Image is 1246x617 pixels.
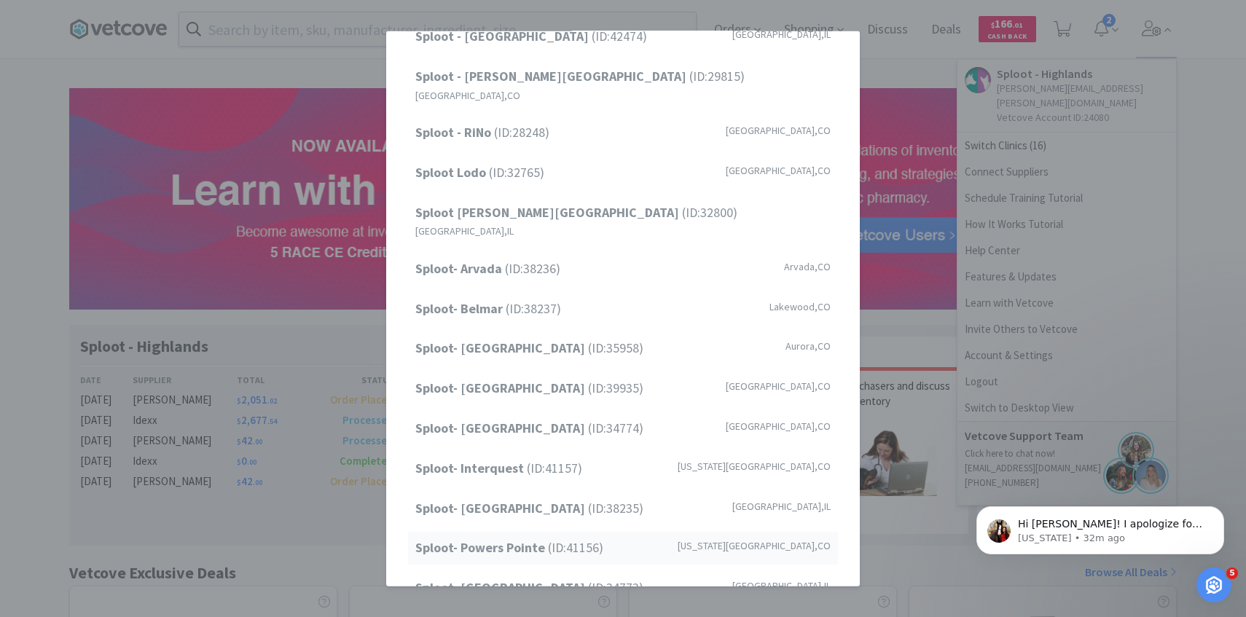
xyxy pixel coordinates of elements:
[415,298,561,319] span: (ID: 38237 )
[415,499,588,516] strong: Sploot- [GEOGRAPHIC_DATA]
[415,124,494,141] strong: Sploot - RiNo
[726,378,831,394] span: [GEOGRAPHIC_DATA] , CO
[415,260,505,277] strong: Sploot- Arvada
[785,338,831,354] span: Aurora , CO
[415,259,560,280] span: (ID: 38236 )
[415,579,588,596] strong: Sploot- [GEOGRAPHIC_DATA]
[415,460,527,476] strong: Sploot- Interquest
[415,538,603,559] span: (ID: 41156 )
[415,458,582,479] span: (ID: 41157 )
[415,498,643,519] span: (ID: 38235 )
[1196,567,1231,602] iframe: Intercom live chat
[415,162,544,184] span: (ID: 32765 )
[415,418,643,439] span: (ID: 34774 )
[726,122,831,138] span: [GEOGRAPHIC_DATA] , CO
[415,203,682,220] strong: Sploot [PERSON_NAME][GEOGRAPHIC_DATA]
[732,498,831,514] span: [GEOGRAPHIC_DATA] , IL
[415,26,647,47] span: (ID: 42474 )
[415,338,643,359] span: (ID: 35958 )
[63,42,248,126] span: Hi [PERSON_NAME]! I apologize for the delay! Yes, if you refresh your page you should now be able...
[732,578,831,594] span: [GEOGRAPHIC_DATA] , IL
[415,122,549,144] span: (ID: 28248 )
[784,259,831,275] span: Arvada , CO
[415,87,520,103] span: [GEOGRAPHIC_DATA] , CO
[415,380,588,396] strong: Sploot- [GEOGRAPHIC_DATA]
[732,26,831,42] span: [GEOGRAPHIC_DATA] , IL
[415,299,506,316] strong: Sploot- Belmar
[1226,567,1238,579] span: 5
[678,458,831,474] span: [US_STATE][GEOGRAPHIC_DATA] , CO
[415,578,643,599] span: (ID: 34773 )
[415,202,737,223] span: (ID: 32800 )
[63,56,251,69] p: Message from Georgia, sent 32m ago
[415,339,588,356] strong: Sploot- [GEOGRAPHIC_DATA]
[415,66,745,87] span: (ID: 29815 )
[415,223,514,239] span: [GEOGRAPHIC_DATA] , IL
[415,420,588,436] strong: Sploot- [GEOGRAPHIC_DATA]
[955,476,1246,578] iframe: Intercom notifications message
[769,298,831,314] span: Lakewood , CO
[678,538,831,554] span: [US_STATE][GEOGRAPHIC_DATA] , CO
[415,28,592,44] strong: Sploot - [GEOGRAPHIC_DATA]
[726,418,831,434] span: [GEOGRAPHIC_DATA] , CO
[415,164,489,181] strong: Sploot Lodo
[415,539,548,556] strong: Sploot- Powers Pointe
[415,68,689,85] strong: Sploot - [PERSON_NAME][GEOGRAPHIC_DATA]
[726,162,831,178] span: [GEOGRAPHIC_DATA] , CO
[415,378,643,399] span: (ID: 39935 )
